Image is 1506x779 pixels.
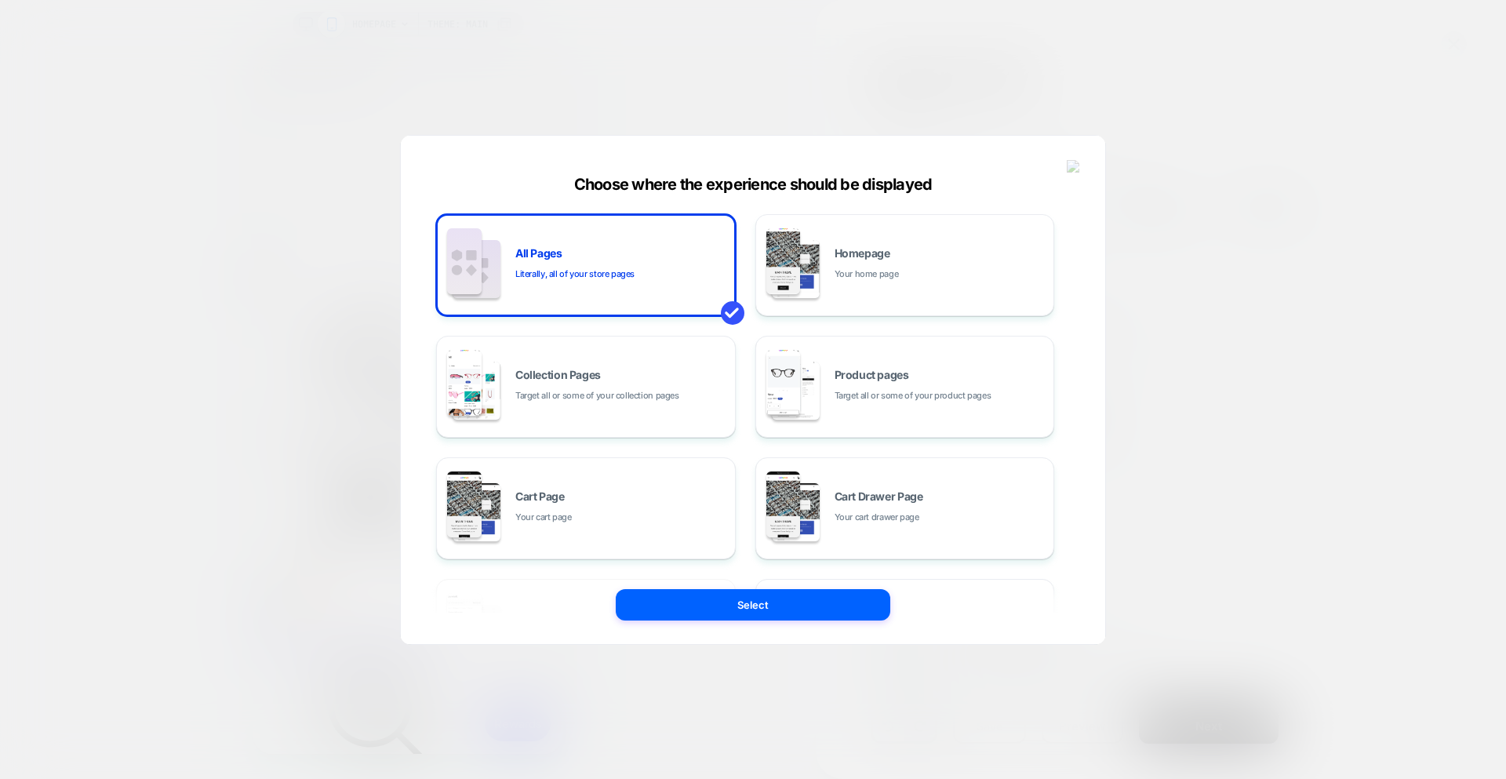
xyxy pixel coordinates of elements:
span: Product pages [835,369,909,380]
button: Select [616,589,890,621]
a: Accessories [129,590,201,606]
div: Choose where the experience should be displayed [401,175,1105,194]
span: Your cart drawer page [835,510,919,525]
span: Target all or some of your product pages [835,388,991,403]
span: Homepage [835,248,890,259]
iframe: Button to open loyalty program pop-up [232,657,298,691]
span: Your home page [835,267,899,282]
span: Cart Drawer Page [835,491,923,502]
img: close [1067,160,1081,173]
a: Sunglasses [64,590,129,606]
